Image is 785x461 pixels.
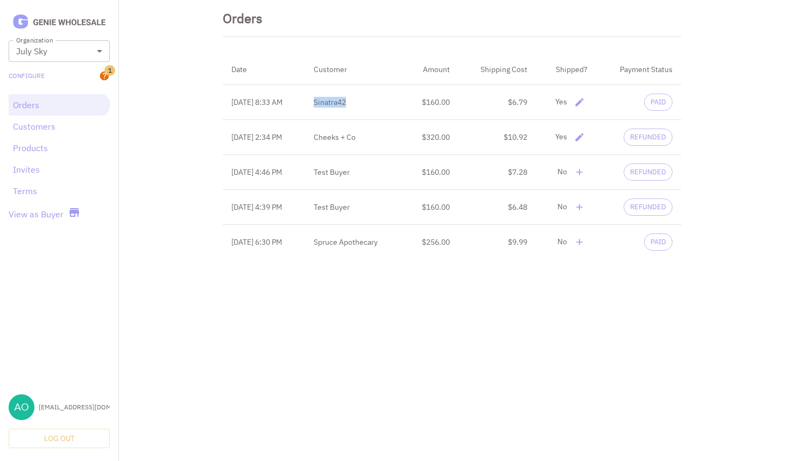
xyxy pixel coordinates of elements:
[404,155,458,190] td: $160.00
[9,394,34,420] img: aoxue@julyskyskincare.com
[9,40,110,62] div: July Sky
[645,237,672,247] span: PAID
[305,225,404,260] th: Spruce Apothecary
[9,13,110,32] img: Logo
[39,402,110,412] div: [EMAIL_ADDRESS][DOMAIN_NAME]
[305,85,404,120] th: Sinatra42
[223,54,681,259] table: simple table
[13,120,105,133] a: Customers
[13,98,105,111] a: Orders
[9,71,45,81] a: Configure
[404,225,458,260] td: $256.00
[13,141,105,154] a: Products
[223,85,306,120] th: [DATE] 8:33 AM
[536,190,596,225] td: No
[9,208,63,221] a: View as Buyer
[16,36,53,45] label: Organization
[458,155,536,190] td: $7.28
[536,54,596,85] th: Shipped?
[9,429,110,449] button: Log Out
[223,190,306,225] th: [DATE] 4:39 PM
[624,202,672,212] span: REFUNDED
[458,120,536,155] td: $10.92
[458,190,536,225] td: $6.48
[536,155,596,190] td: No
[571,129,588,145] button: delete
[458,85,536,120] td: $6.79
[458,225,536,260] td: $9.99
[571,199,588,215] button: delete
[305,155,404,190] th: Test Buyer
[536,85,596,120] td: Yes
[305,190,404,225] th: Test Buyer
[536,225,596,260] td: No
[223,54,306,85] th: Date
[571,164,588,180] button: delete
[223,9,263,28] div: Orders
[624,132,672,143] span: REFUNDED
[404,120,458,155] td: $320.00
[624,167,672,178] span: REFUNDED
[223,155,306,190] th: [DATE] 4:46 PM
[223,225,306,260] th: [DATE] 6:30 PM
[13,163,105,176] a: Invites
[404,85,458,120] td: $160.00
[458,54,536,85] th: Shipping Cost
[305,120,404,155] th: Cheeks + Co
[571,234,588,250] button: delete
[305,54,404,85] th: Customer
[223,120,306,155] th: [DATE] 2:34 PM
[571,94,588,110] button: delete
[536,120,596,155] td: Yes
[596,54,681,85] th: Payment Status
[404,190,458,225] td: $160.00
[13,185,105,197] a: Terms
[104,65,115,76] span: 1
[645,97,672,108] span: PAID
[404,54,458,85] th: Amount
